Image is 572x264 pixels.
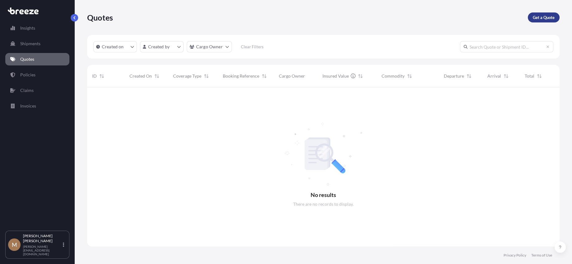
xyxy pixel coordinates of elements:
a: Insights [5,22,69,34]
p: Created by [148,44,170,50]
p: Cargo Owner [196,44,223,50]
span: Commodity [382,73,405,79]
p: Shipments [20,41,40,47]
a: Quotes [5,53,69,65]
p: [PERSON_NAME][EMAIL_ADDRESS][DOMAIN_NAME] [23,245,62,256]
p: Invoices [20,103,36,109]
button: Sort [465,72,473,80]
span: Total [525,73,534,79]
p: Policies [20,72,35,78]
span: Departure [444,73,464,79]
a: Get a Quote [528,12,560,22]
span: Arrival [487,73,501,79]
button: Sort [98,72,105,80]
p: Insights [20,25,35,31]
p: Get a Quote [533,14,555,21]
p: Claims [20,87,34,94]
button: Sort [406,72,413,80]
button: Clear Filters [235,42,270,52]
button: Sort [502,72,510,80]
p: [PERSON_NAME] [PERSON_NAME] [23,233,62,243]
a: Claims [5,84,69,97]
span: Booking Reference [223,73,259,79]
button: Sort [536,72,543,80]
a: Invoices [5,100,69,112]
p: Clear Filters [241,44,264,50]
a: Policies [5,69,69,81]
span: Cargo Owner [279,73,305,79]
button: Sort [260,72,268,80]
button: Sort [153,72,161,80]
span: Coverage Type [173,73,201,79]
button: createdBy Filter options [140,41,184,52]
p: Quotes [20,56,34,62]
button: Sort [203,72,210,80]
span: ID [92,73,97,79]
span: Insured Value [322,73,349,79]
p: Created on [102,44,124,50]
a: Privacy Policy [504,253,526,258]
p: Quotes [87,12,113,22]
button: cargoOwner Filter options [187,41,232,52]
span: M [12,242,17,248]
input: Search Quote or Shipment ID... [460,41,553,52]
a: Terms of Use [531,253,552,258]
button: Sort [357,72,364,80]
span: Created On [129,73,152,79]
a: Shipments [5,37,69,50]
button: createdOn Filter options [93,41,137,52]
